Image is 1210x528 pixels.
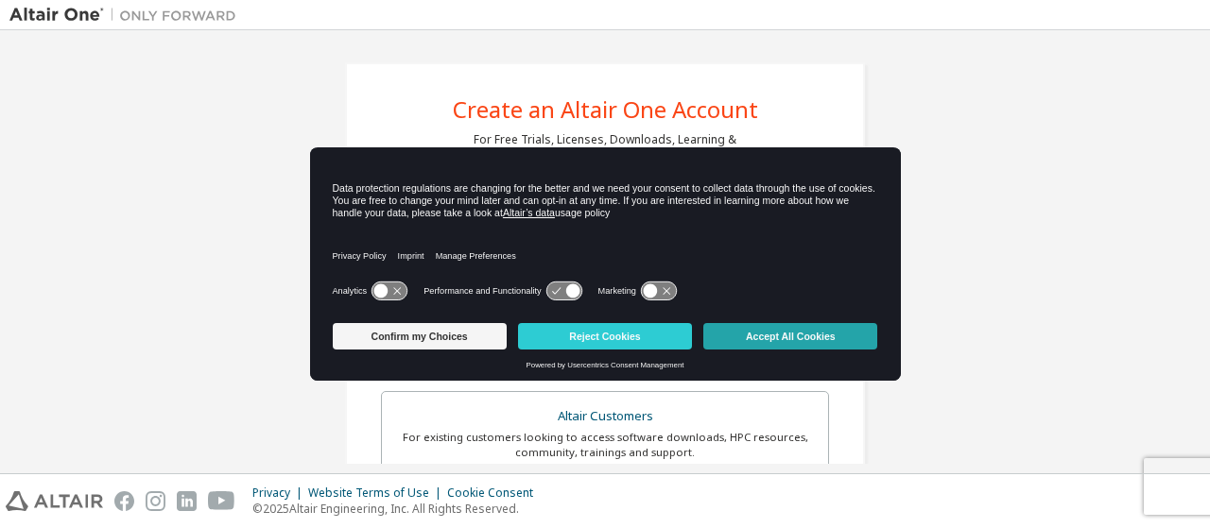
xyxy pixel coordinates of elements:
div: Altair Customers [393,403,817,430]
img: instagram.svg [146,491,165,511]
img: linkedin.svg [177,491,197,511]
p: © 2025 Altair Engineering, Inc. All Rights Reserved. [252,501,544,517]
div: Cookie Consent [447,485,544,501]
div: Website Terms of Use [308,485,447,501]
img: youtube.svg [208,491,235,511]
div: Privacy [252,485,308,501]
img: altair_logo.svg [6,491,103,511]
img: facebook.svg [114,491,134,511]
img: Altair One [9,6,246,25]
div: Create an Altair One Account [453,98,758,121]
div: For existing customers looking to access software downloads, HPC resources, community, trainings ... [393,430,817,460]
div: For Free Trials, Licenses, Downloads, Learning & Documentation and so much more. [474,132,736,162]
